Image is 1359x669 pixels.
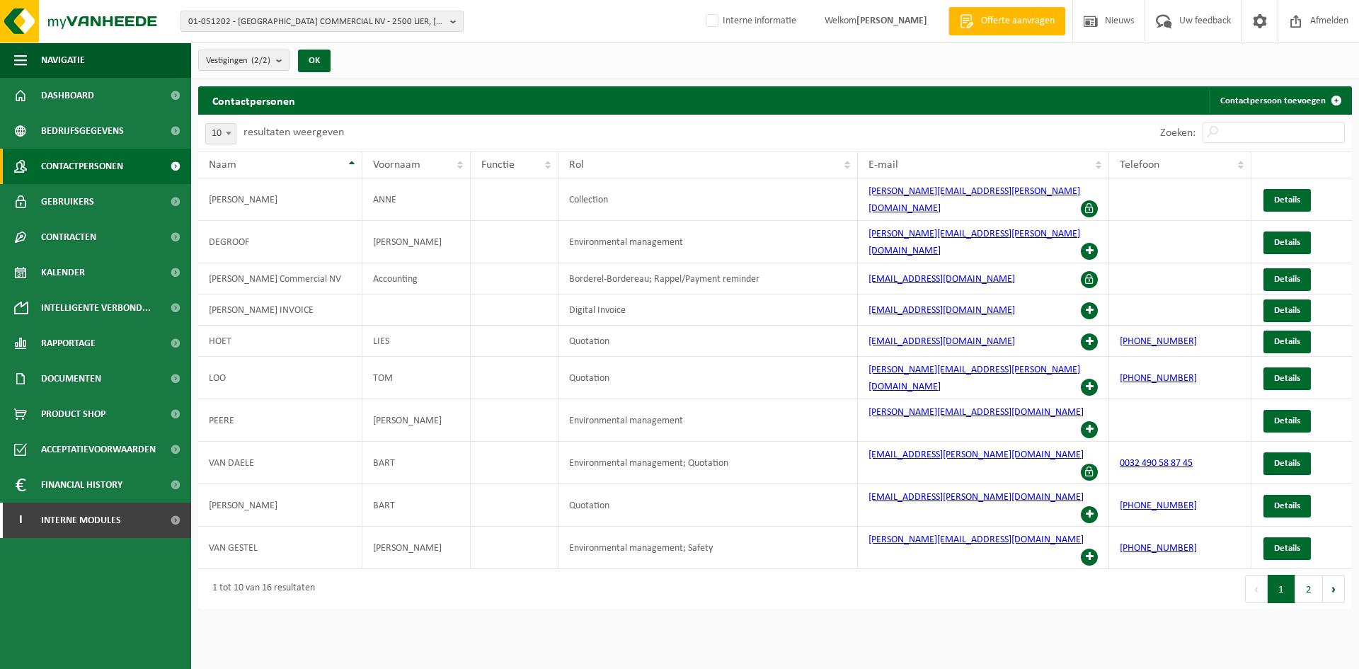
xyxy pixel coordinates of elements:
[1274,275,1300,284] span: Details
[41,149,123,184] span: Contactpersonen
[41,184,94,219] span: Gebruikers
[1274,238,1300,247] span: Details
[362,221,470,263] td: [PERSON_NAME]
[206,50,270,72] span: Vestigingen
[188,11,445,33] span: 01-051202 - [GEOGRAPHIC_DATA] COMMERCIAL NV - 2500 LIER, [STREET_ADDRESS]
[1120,501,1197,511] a: [PHONE_NUMBER]
[41,78,94,113] span: Dashboard
[298,50,331,72] button: OK
[1263,410,1311,433] a: Details
[1274,306,1300,315] span: Details
[1120,373,1197,384] a: [PHONE_NUMBER]
[1263,331,1311,353] a: Details
[868,229,1080,256] a: [PERSON_NAME][EMAIL_ADDRESS][PERSON_NAME][DOMAIN_NAME]
[1274,459,1300,468] span: Details
[868,492,1084,503] a: [EMAIL_ADDRESS][PERSON_NAME][DOMAIN_NAME]
[198,221,362,263] td: DEGROOF
[198,484,362,527] td: [PERSON_NAME]
[868,534,1084,545] a: [PERSON_NAME][EMAIL_ADDRESS][DOMAIN_NAME]
[868,274,1015,285] a: [EMAIL_ADDRESS][DOMAIN_NAME]
[41,503,121,538] span: Interne modules
[558,326,858,357] td: Quotation
[41,42,85,78] span: Navigatie
[41,290,151,326] span: Intelligente verbond...
[1120,336,1197,347] a: [PHONE_NUMBER]
[198,295,362,326] td: [PERSON_NAME] INVOICE
[481,159,515,171] span: Functie
[362,263,470,295] td: Accounting
[1245,575,1268,603] button: Previous
[41,326,96,361] span: Rapportage
[1263,495,1311,518] a: Details
[243,127,344,138] label: resultaten weergeven
[868,365,1080,392] a: [PERSON_NAME][EMAIL_ADDRESS][PERSON_NAME][DOMAIN_NAME]
[198,442,362,484] td: VAN DAELE
[198,399,362,442] td: PEERE
[1295,575,1323,603] button: 2
[198,86,309,114] h2: Contactpersonen
[868,407,1084,418] a: [PERSON_NAME][EMAIL_ADDRESS][DOMAIN_NAME]
[198,263,362,295] td: [PERSON_NAME] Commercial NV
[703,11,796,32] label: Interne informatie
[41,396,105,432] span: Product Shop
[1160,127,1195,139] label: Zoeken:
[198,357,362,399] td: LOO
[362,484,470,527] td: BART
[868,186,1080,214] a: [PERSON_NAME][EMAIL_ADDRESS][PERSON_NAME][DOMAIN_NAME]
[1263,452,1311,475] a: Details
[977,14,1058,28] span: Offerte aanvragen
[1263,268,1311,291] a: Details
[1323,575,1345,603] button: Next
[198,178,362,221] td: [PERSON_NAME]
[251,56,270,65] count: (2/2)
[206,124,236,144] span: 10
[868,336,1015,347] a: [EMAIL_ADDRESS][DOMAIN_NAME]
[1263,189,1311,212] a: Details
[558,399,858,442] td: Environmental management
[205,123,236,144] span: 10
[41,467,122,503] span: Financial History
[1263,299,1311,322] a: Details
[558,442,858,484] td: Environmental management; Quotation
[558,484,858,527] td: Quotation
[41,113,124,149] span: Bedrijfsgegevens
[948,7,1065,35] a: Offerte aanvragen
[1263,367,1311,390] a: Details
[1274,501,1300,510] span: Details
[198,326,362,357] td: HOET
[41,255,85,290] span: Kalender
[1274,337,1300,346] span: Details
[868,159,898,171] span: E-mail
[1120,543,1197,554] a: [PHONE_NUMBER]
[198,527,362,569] td: VAN GESTEL
[558,263,858,295] td: Borderel-Bordereau; Rappel/Payment reminder
[558,221,858,263] td: Environmental management
[558,178,858,221] td: Collection
[868,305,1015,316] a: [EMAIL_ADDRESS][DOMAIN_NAME]
[1120,458,1193,469] a: 0032 490 58 87 45
[1263,537,1311,560] a: Details
[1263,231,1311,254] a: Details
[362,527,470,569] td: [PERSON_NAME]
[856,16,927,26] strong: [PERSON_NAME]
[558,357,858,399] td: Quotation
[1120,159,1159,171] span: Telefoon
[41,361,101,396] span: Documenten
[205,576,315,602] div: 1 tot 10 van 16 resultaten
[1274,374,1300,383] span: Details
[1209,86,1351,115] a: Contactpersoon toevoegen
[41,219,96,255] span: Contracten
[558,295,858,326] td: Digital Invoice
[373,159,420,171] span: Voornaam
[362,399,470,442] td: [PERSON_NAME]
[209,159,236,171] span: Naam
[14,503,27,538] span: I
[868,450,1084,460] a: [EMAIL_ADDRESS][PERSON_NAME][DOMAIN_NAME]
[1274,416,1300,425] span: Details
[362,442,470,484] td: BART
[198,50,289,71] button: Vestigingen(2/2)
[1274,195,1300,205] span: Details
[1274,544,1300,553] span: Details
[558,527,858,569] td: Environmental management; Safety
[41,432,156,467] span: Acceptatievoorwaarden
